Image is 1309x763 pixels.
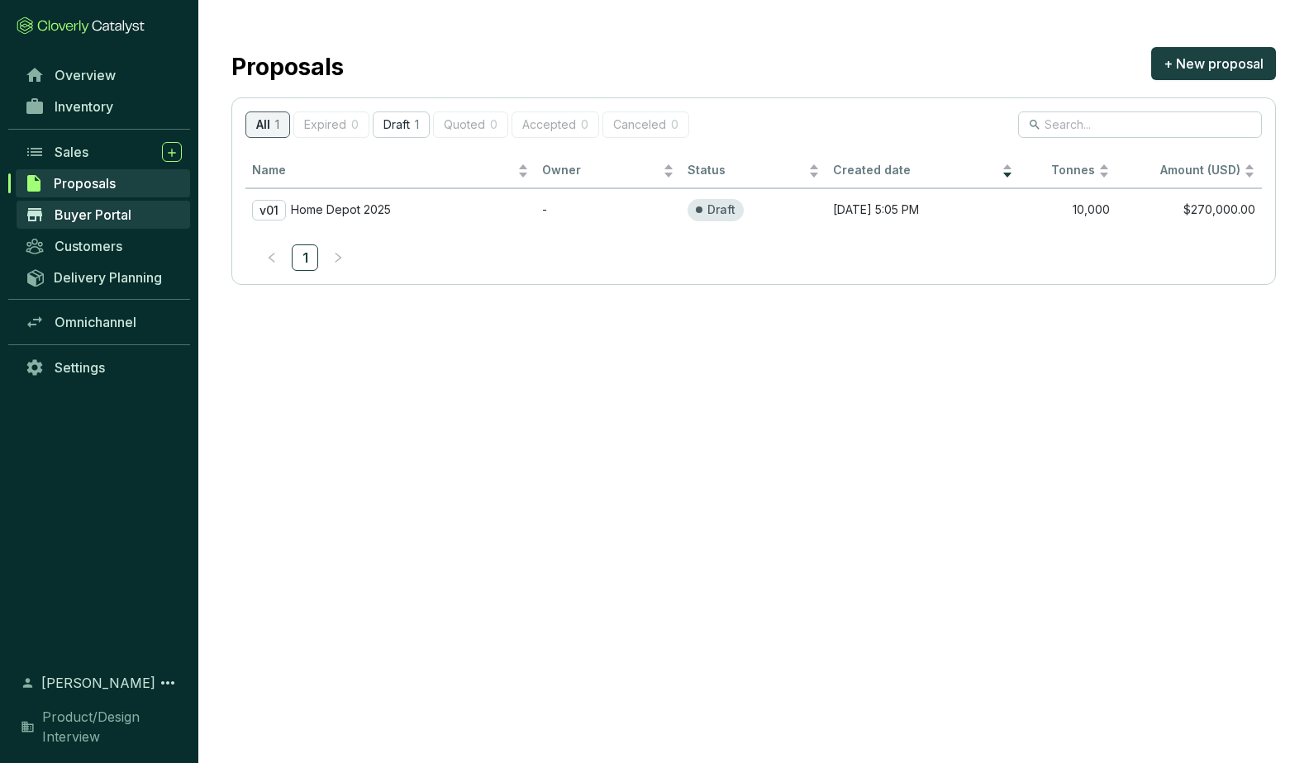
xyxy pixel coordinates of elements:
span: Product/Design Interview [42,707,182,746]
p: 1 [415,118,419,132]
span: Created date [833,163,998,178]
span: Status [688,163,805,178]
span: Omnichannel [55,314,136,330]
span: Inventory [55,98,113,115]
th: Created date [826,154,1020,188]
span: Name [252,163,514,178]
td: [DATE] 5:05 PM [826,188,1020,231]
td: $270,000.00 [1116,188,1262,231]
p: All [256,118,270,132]
span: Sales [55,144,88,160]
th: Owner [535,154,681,188]
a: Sales [17,138,190,166]
a: Buyer Portal [17,201,190,229]
span: Overview [55,67,116,83]
span: Proposals [54,175,116,192]
span: left [266,252,278,263]
li: Next Page [325,244,351,271]
button: All1 [245,111,290,138]
button: Draft1 [373,111,430,138]
span: Buyer Portal [55,206,131,223]
p: Home Depot 2025 [291,202,391,217]
span: + New proposal [1164,54,1264,73]
button: left [259,244,285,271]
span: right [332,252,344,263]
p: v01 [252,200,286,220]
p: 1 [275,118,279,132]
button: right [325,244,351,271]
a: 1 [293,245,317,270]
td: - [535,188,681,231]
p: Draft [707,202,735,218]
th: Status [681,154,826,188]
h2: Proposals [231,50,344,84]
th: Tonnes [1020,154,1116,188]
a: Settings [17,353,190,381]
li: Previous Page [259,244,285,271]
li: 1 [292,244,318,271]
p: Draft [383,118,410,132]
span: [PERSON_NAME] [41,673,155,693]
input: Search... [1045,116,1237,134]
a: Overview [17,61,190,89]
th: Name [245,154,535,188]
a: Proposals [16,169,190,197]
td: 10,000 [1020,188,1116,231]
a: Delivery Planning [17,263,190,291]
span: Owner [542,163,659,178]
a: Customers [17,232,190,260]
a: Inventory [17,92,190,121]
span: Delivery Planning [54,269,162,286]
span: Tonnes [1026,163,1095,178]
span: Customers [55,238,122,254]
a: Omnichannel [17,308,190,336]
span: Settings [55,359,105,376]
span: Amount (USD) [1160,163,1240,177]
button: + New proposal [1151,47,1276,80]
